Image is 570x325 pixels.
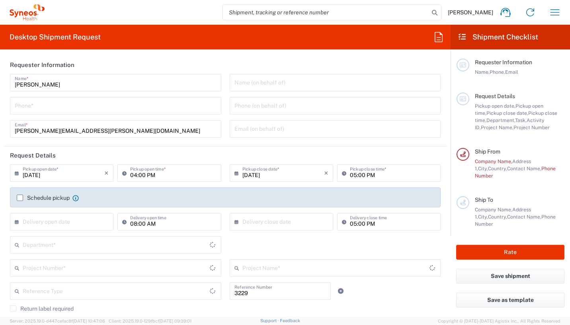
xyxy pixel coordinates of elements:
[335,286,346,297] a: Add Reference
[438,317,560,325] span: Copyright © [DATE]-[DATE] Agistix Inc., All Rights Reserved
[159,319,191,323] span: [DATE] 09:39:01
[475,69,490,75] span: Name,
[10,305,74,312] label: Return label required
[10,152,56,160] h2: Request Details
[109,319,191,323] span: Client: 2025.19.0-129fbcf
[475,103,515,109] span: Pickup open date,
[475,148,500,155] span: Ship From
[507,214,541,220] span: Contact Name,
[73,319,105,323] span: [DATE] 10:47:06
[324,167,328,179] i: ×
[488,165,507,171] span: Country,
[475,158,512,164] span: Company Name,
[505,69,518,75] span: Email
[10,319,105,323] span: Server: 2025.19.0-d447cefac8f
[104,167,109,179] i: ×
[513,124,550,130] span: Project Number
[478,165,488,171] span: City,
[456,293,564,307] button: Save as template
[10,61,74,69] h2: Requester Information
[507,165,541,171] span: Contact Name,
[475,197,493,203] span: Ship To
[458,32,538,42] h2: Shipment Checklist
[486,117,515,123] span: Department,
[456,269,564,284] button: Save shipment
[488,214,507,220] span: Country,
[475,207,512,213] span: Company Name,
[475,93,515,99] span: Request Details
[10,32,101,42] h2: Desktop Shipment Request
[481,124,513,130] span: Project Name,
[223,5,429,20] input: Shipment, tracking or reference number
[486,110,528,116] span: Pickup close date,
[478,214,488,220] span: City,
[475,59,532,65] span: Requester Information
[260,318,280,323] a: Support
[280,318,300,323] a: Feedback
[448,9,493,16] span: [PERSON_NAME]
[456,245,564,260] button: Rate
[17,195,70,201] label: Schedule pickup
[515,117,527,123] span: Task,
[490,69,505,75] span: Phone,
